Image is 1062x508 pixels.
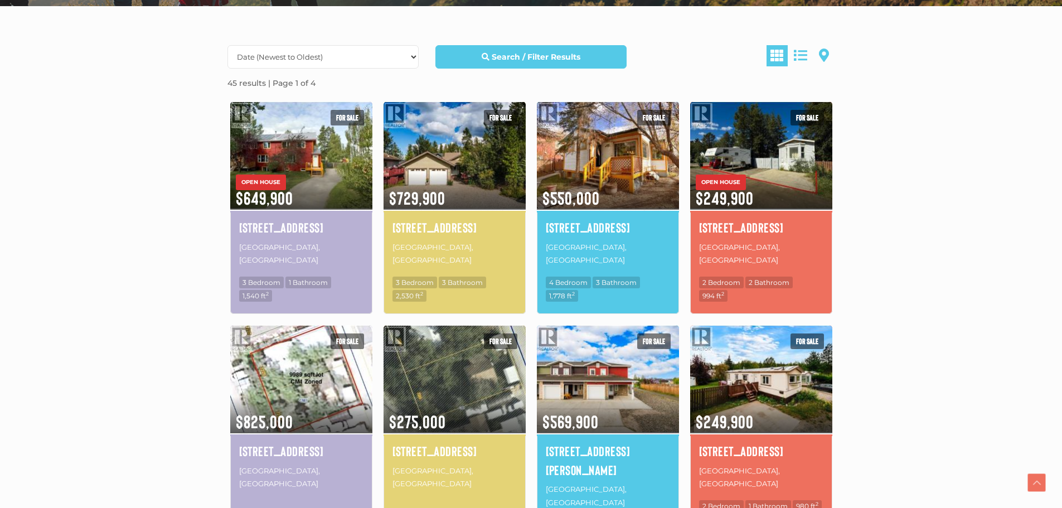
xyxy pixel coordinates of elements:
span: 4 Bedroom [546,277,591,288]
span: For sale [791,110,824,125]
span: 3 Bedroom [239,277,284,288]
img: 7225 7TH AVENUE, Whitehorse, Yukon [537,100,679,211]
span: $569,900 [537,396,679,433]
span: For sale [484,333,517,349]
a: Search / Filter Results [435,45,627,69]
span: 2,530 ft [392,290,426,302]
span: OPEN HOUSE [236,175,286,190]
span: $649,900 [230,173,372,210]
span: $275,000 [384,396,526,433]
span: 1 Bathroom [285,277,331,288]
img: 16 ARLEUX PLACE, Whitehorse, Yukon [384,100,526,211]
span: 3 Bathroom [593,277,640,288]
span: OPEN HOUSE [696,175,746,190]
a: [STREET_ADDRESS] [699,442,823,461]
a: [STREET_ADDRESS] [239,442,363,461]
p: [GEOGRAPHIC_DATA], [GEOGRAPHIC_DATA] [699,240,823,268]
span: For sale [637,333,671,349]
span: For sale [484,110,517,125]
span: 3 Bedroom [392,277,437,288]
sup: 2 [721,291,724,297]
sup: 2 [266,291,269,297]
img: 1-19 BAILEY PLACE, Whitehorse, Yukon [537,323,679,434]
span: For sale [331,110,364,125]
p: [GEOGRAPHIC_DATA], [GEOGRAPHIC_DATA] [239,463,363,492]
p: [GEOGRAPHIC_DATA], [GEOGRAPHIC_DATA] [392,240,517,268]
span: $825,000 [230,396,372,433]
span: 1,540 ft [239,290,272,302]
a: [STREET_ADDRESS] [546,218,670,237]
span: 3 Bathroom [439,277,486,288]
span: 1,778 ft [546,290,578,302]
strong: Search / Filter Results [492,52,580,62]
p: [GEOGRAPHIC_DATA], [GEOGRAPHIC_DATA] [239,240,363,268]
span: For sale [791,333,824,349]
span: 2 Bathroom [745,277,793,288]
img: 203-986 RANGE ROAD, Whitehorse, Yukon [690,100,832,211]
span: 2 Bedroom [699,277,744,288]
strong: 45 results | Page 1 of 4 [227,78,316,88]
img: 7223-7225 7TH AVENUE, Whitehorse, Yukon [230,323,372,434]
sup: 2 [816,501,818,507]
sup: 2 [572,291,575,297]
span: 994 ft [699,290,728,302]
p: [GEOGRAPHIC_DATA], [GEOGRAPHIC_DATA] [392,463,517,492]
p: [GEOGRAPHIC_DATA], [GEOGRAPHIC_DATA] [546,240,670,268]
span: $249,900 [690,396,832,433]
img: 7223 7TH AVENUE, Whitehorse, Yukon [384,323,526,434]
p: [GEOGRAPHIC_DATA], [GEOGRAPHIC_DATA] [699,463,823,492]
a: [STREET_ADDRESS] [392,442,517,461]
a: [STREET_ADDRESS] [239,218,363,237]
a: [STREET_ADDRESS] [699,218,823,237]
a: [STREET_ADDRESS][PERSON_NAME] [546,442,670,479]
sup: 2 [420,291,423,297]
span: $550,000 [537,173,679,210]
span: $729,900 [384,173,526,210]
a: [STREET_ADDRESS] [392,218,517,237]
span: For sale [331,333,364,349]
span: $249,900 [690,173,832,210]
img: 161-986 RANGE ROAD, Whitehorse, Yukon [690,323,832,434]
img: 50 DIEPPE DRIVE, Whitehorse, Yukon [230,100,372,211]
span: For sale [637,110,671,125]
